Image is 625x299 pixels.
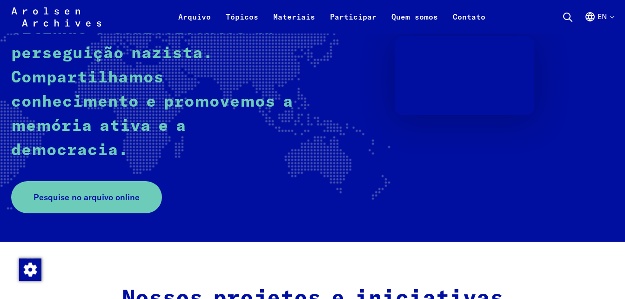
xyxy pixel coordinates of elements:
[384,11,445,34] a: Quem somos
[445,11,493,34] a: Contato
[19,258,41,280] div: Alterar consentimento
[598,13,607,20] font: en
[19,258,41,281] img: Alterar consentimento
[171,6,493,28] nav: Primário
[218,11,266,34] a: Tópicos
[323,11,384,34] a: Participar
[171,11,218,34] a: Arquivo
[11,181,162,213] a: Pesquise no arquivo online
[34,191,140,204] span: Pesquise no arquivo online
[585,11,614,34] button: Inglês, seleção de idioma
[266,11,323,34] a: Materiais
